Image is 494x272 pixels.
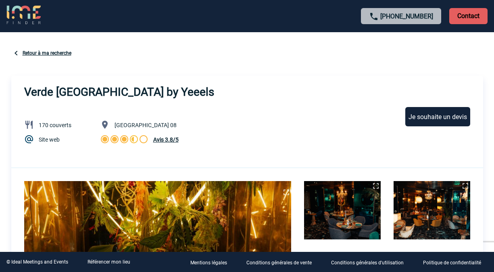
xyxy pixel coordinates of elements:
[423,260,481,266] p: Politique de confidentialité
[39,122,71,128] span: 170 couverts
[190,260,227,266] p: Mentions légales
[325,258,417,266] a: Conditions générales d'utilisation
[153,136,179,143] span: Avis 3.8/5
[39,136,60,143] a: Site web
[88,259,130,265] a: Référencer mon lieu
[246,260,312,266] p: Conditions générales de vente
[24,85,214,99] h3: Verde [GEOGRAPHIC_DATA] by Yeeels
[331,260,404,266] p: Conditions générales d'utilisation
[380,12,433,20] a: [PHONE_NUMBER]
[449,8,488,24] p: Contact
[23,50,71,56] a: Retour à ma recherche
[417,258,494,266] a: Politique de confidentialité
[6,259,68,265] div: © Ideal Meetings and Events
[115,122,177,128] span: [GEOGRAPHIC_DATA] 08
[240,258,325,266] a: Conditions générales de vente
[405,107,470,126] div: Je souhaite un devis
[184,258,240,266] a: Mentions légales
[369,12,379,21] img: call-24-px.png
